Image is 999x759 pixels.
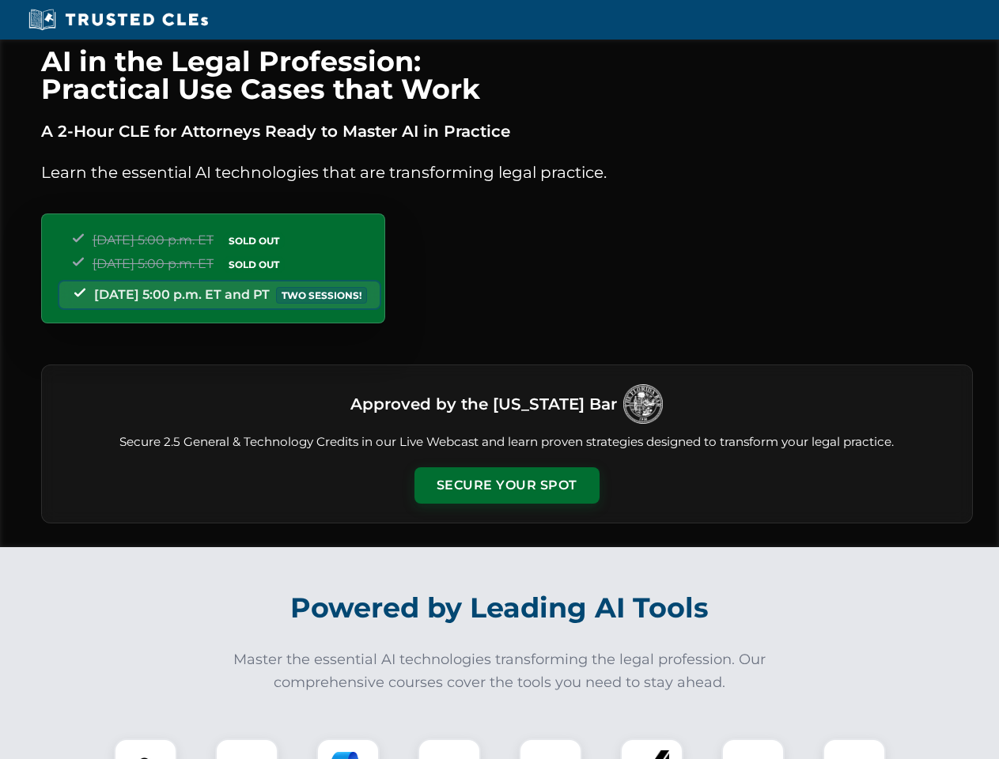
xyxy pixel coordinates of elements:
span: [DATE] 5:00 p.m. ET [93,232,214,247]
span: SOLD OUT [223,256,285,273]
h3: Approved by the [US_STATE] Bar [350,390,617,418]
img: Trusted CLEs [24,8,213,32]
span: [DATE] 5:00 p.m. ET [93,256,214,271]
h2: Powered by Leading AI Tools [62,580,938,636]
p: Learn the essential AI technologies that are transforming legal practice. [41,160,973,185]
p: A 2-Hour CLE for Attorneys Ready to Master AI in Practice [41,119,973,144]
p: Master the essential AI technologies transforming the legal profession. Our comprehensive courses... [223,648,777,694]
h1: AI in the Legal Profession: Practical Use Cases that Work [41,47,973,103]
span: SOLD OUT [223,232,285,249]
p: Secure 2.5 General & Technology Credits in our Live Webcast and learn proven strategies designed ... [61,433,953,451]
button: Secure Your Spot [414,467,600,504]
img: Logo [623,384,663,424]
